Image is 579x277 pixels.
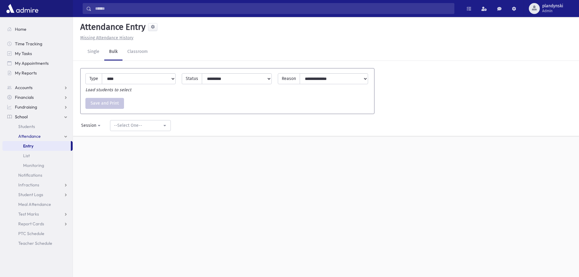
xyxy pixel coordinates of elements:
span: plandynski [542,4,563,9]
span: Teacher Schedule [18,241,52,246]
a: Home [2,24,73,34]
a: Student Logs [2,190,73,199]
a: Fundraising [2,102,73,112]
span: My Appointments [15,61,49,66]
span: Entry [23,143,33,149]
u: Missing Attendance History [80,35,133,40]
a: Classroom [122,43,153,61]
span: Accounts [15,85,33,90]
a: Financials [2,92,73,102]
a: My Appointments [2,58,73,68]
a: My Reports [2,68,73,78]
span: Student Logs [18,192,43,197]
a: Single [83,43,104,61]
span: Home [15,26,26,32]
span: School [15,114,28,119]
div: Load students to select [82,87,372,93]
button: Save and Print [85,98,124,109]
a: Students [2,122,73,131]
span: Report Cards [18,221,44,227]
span: Notifications [18,172,42,178]
input: Search [91,3,454,14]
a: Attendance [2,131,73,141]
a: Monitoring [2,161,73,170]
button: --Select One-- [110,120,171,131]
span: List [23,153,30,158]
span: Infractions [18,182,39,188]
span: Meal Attendance [18,202,51,207]
a: Meal Attendance [2,199,73,209]
span: My Reports [15,70,37,76]
div: --Select One-- [114,122,162,129]
span: PTC Schedule [18,231,44,236]
a: Bulk [104,43,122,61]
a: Teacher Schedule [2,238,73,248]
span: Time Tracking [15,41,42,47]
a: My Tasks [2,49,73,58]
a: Test Marks [2,209,73,219]
div: Session [81,122,96,129]
span: Admin [542,9,563,13]
a: List [2,151,73,161]
a: Time Tracking [2,39,73,49]
a: Infractions [2,180,73,190]
a: PTC Schedule [2,229,73,238]
a: Entry [2,141,71,151]
label: Type [85,73,102,84]
span: My Tasks [15,51,32,56]
h5: Attendance Entry [78,22,146,32]
a: Accounts [2,83,73,92]
a: Notifications [2,170,73,180]
span: Financials [15,95,34,100]
label: Reason [278,73,300,84]
img: AdmirePro [5,2,40,15]
span: Students [18,124,35,129]
span: Attendance [18,133,41,139]
label: Status [182,73,202,84]
span: Monitoring [23,163,44,168]
button: Session [77,120,105,131]
span: Fundraising [15,104,37,110]
a: School [2,112,73,122]
span: Test Marks [18,211,39,217]
a: Report Cards [2,219,73,229]
a: Missing Attendance History [78,35,133,40]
